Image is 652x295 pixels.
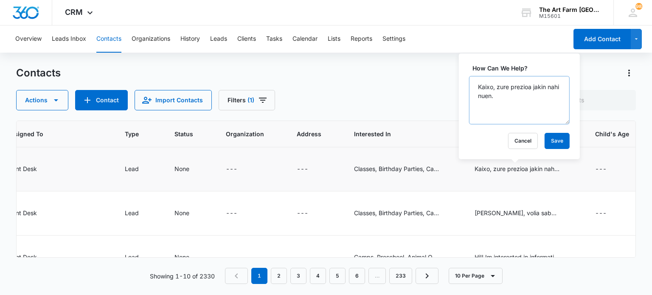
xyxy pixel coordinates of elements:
div: Hi!! Im interested in information about summer camps for kids ([DEMOGRAPHIC_DATA] and [DEMOGRAPHI... [475,253,559,261]
div: Address - - Select to Edit Field [297,208,323,219]
div: Interested In - Classes, Birthday Parties, Camps, Preschool, Animal Outreach, Drop In's, General ... [354,208,454,219]
div: --- [297,253,308,263]
a: Next Page [416,268,438,284]
label: How Can We Help? [472,64,573,73]
button: Calendar [292,25,318,53]
div: Lead [125,164,139,173]
div: Camps, Preschool, Animal Outreach, General Information [354,253,439,261]
a: Page 5 [329,268,346,284]
a: Page 4 [310,268,326,284]
span: (1) [247,97,254,103]
div: Lead [125,253,139,261]
div: --- [297,164,308,174]
button: Add Contact [573,29,631,49]
div: [PERSON_NAME], volia saber el seu preu. [475,208,559,217]
div: Type - Lead - Select to Edit Field [125,253,154,263]
span: Child's Age [595,129,640,138]
div: Assigned To - Front Desk - Select to Edit Field [7,208,52,219]
a: Page 233 [389,268,412,284]
div: Interested In - Camps, Preschool, Animal Outreach, General Information - Select to Edit Field [354,253,454,263]
div: None [174,253,189,261]
button: Import Contacts [135,90,212,110]
div: --- [595,208,607,219]
div: Type - Lead - Select to Edit Field [125,164,154,174]
div: Classes, Birthday Parties, Camps, Preschool, Animal Outreach, Drop In's, General Information, Fie... [354,164,439,173]
span: Interested In [354,129,454,138]
a: Page 2 [271,268,287,284]
button: Actions [622,66,636,80]
span: Address [297,129,321,138]
button: Overview [15,25,42,53]
button: Settings [382,25,405,53]
h1: Contacts [16,67,61,79]
textarea: Kaixo, zure prezioa jakin nahi nuen. [469,76,570,124]
button: Clients [237,25,256,53]
div: Kaixo, zure prezioa jakin nahi nuen. [475,164,559,173]
button: Leads Inbox [52,25,86,53]
nav: Pagination [225,268,438,284]
button: Cancel [508,133,538,149]
button: Add Contact [75,90,128,110]
div: Organization - - Select to Edit Field [226,208,253,219]
div: Front Desk [7,208,37,217]
div: None [174,208,189,217]
div: Interested In - Classes, Birthday Parties, Camps, Preschool, Animal Outreach, Drop In's, General ... [354,164,454,174]
span: Status [174,129,193,138]
div: Address - - Select to Edit Field [297,164,323,174]
div: How Can We Help? - Kaixo, zure prezioa jakin nahi nuen. - Select to Edit Field [475,164,575,174]
button: Contacts [96,25,121,53]
div: --- [226,208,237,219]
div: --- [595,164,607,174]
div: Status - None - Select to Edit Field [174,164,205,174]
div: Child's Age - - Select to Edit Field [595,164,622,174]
div: Address - - Select to Edit Field [297,253,323,263]
button: Reports [351,25,372,53]
div: None [174,164,189,173]
div: Status - None - Select to Edit Field [174,253,205,263]
div: --- [595,253,607,263]
button: Actions [16,90,68,110]
button: Tasks [266,25,282,53]
span: CRM [65,8,83,17]
div: --- [226,253,237,263]
div: account id [539,13,601,19]
p: Showing 1-10 of 2330 [150,272,215,281]
div: account name [539,6,601,13]
div: How Can We Help? - Hola, volia saber el seu preu. - Select to Edit Field [475,208,575,219]
span: Assigned To [7,129,92,138]
a: Page 3 [290,268,306,284]
div: Status - None - Select to Edit Field [174,208,205,219]
div: Organization - - Select to Edit Field [226,164,253,174]
div: --- [226,164,237,174]
div: Lead [125,208,139,217]
div: Front Desk [7,164,37,173]
button: Lists [328,25,340,53]
em: 1 [251,268,267,284]
div: Classes, Birthday Parties, Camps, Preschool, Animal Outreach, Drop In's, General Information, Fie... [354,208,439,217]
button: Organizations [132,25,170,53]
span: Type [125,129,142,138]
div: Child's Age - - Select to Edit Field [595,208,622,219]
div: Front Desk [7,253,37,261]
div: Type - Lead - Select to Edit Field [125,208,154,219]
div: Assigned To - Front Desk - Select to Edit Field [7,164,52,174]
div: notifications count [635,3,642,10]
div: Assigned To - Front Desk - Select to Edit Field [7,253,52,263]
button: Filters [219,90,275,110]
button: Leads [210,25,227,53]
button: History [180,25,200,53]
button: 10 Per Page [449,268,503,284]
span: 98 [635,3,642,10]
span: Organization [226,129,264,138]
div: --- [297,208,308,219]
div: How Can We Help? - Hi!! Im interested in information about summer camps for kids (3 yr old and 6 ... [475,253,575,263]
a: Page 6 [349,268,365,284]
div: Child's Age - - Select to Edit Field [595,253,622,263]
button: Save [545,133,570,149]
div: Organization - - Select to Edit Field [226,253,253,263]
